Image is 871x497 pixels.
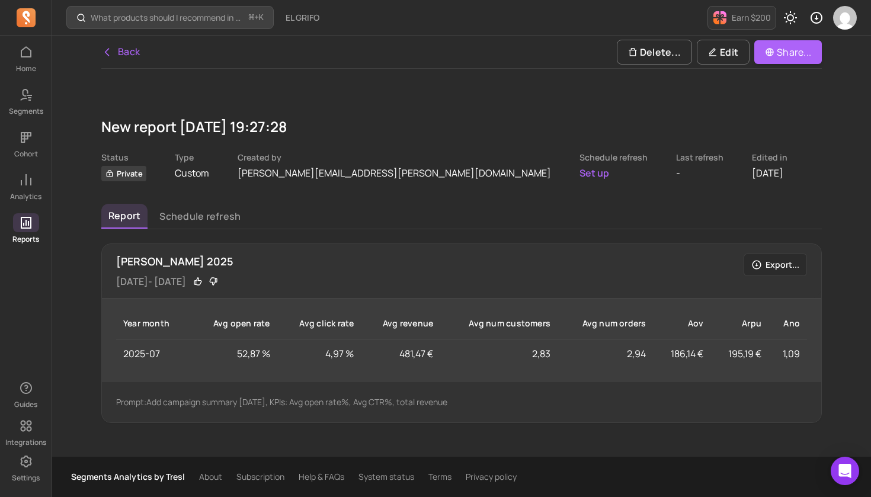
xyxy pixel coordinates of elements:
p: Home [16,64,36,73]
button: Export... [744,254,807,276]
p: [PERSON_NAME] 2025 [116,254,739,270]
button: Earn $200 [707,6,776,30]
div: Avg open rate [197,318,270,329]
p: Segments [9,107,43,116]
kbd: K [259,13,264,23]
div: Avg click rate [284,318,354,329]
button: Guides [13,376,39,412]
td: 1,09 [768,339,807,368]
div: Arpu [718,318,761,329]
p: Created by [238,152,551,163]
p: Integrations [5,438,46,447]
a: Terms [428,471,451,483]
td: 2025-07 [116,339,190,368]
td: 4,97 % [277,339,361,368]
div: Aov [660,318,703,329]
p: [DATE] [752,166,787,180]
div: Avg num customers [447,318,550,329]
a: Privacy policy [466,471,517,483]
img: avatar [833,6,857,30]
button: What products should I recommend in my email campaigns?⌘+K [66,6,274,29]
p: [DATE] - [DATE] [116,274,186,288]
td: 2,83 [440,339,558,368]
td: 2,94 [558,339,653,368]
p: Custom [175,166,209,180]
p: Prompt: Add campaign summary [DATE], KPIs: Avg open rate%, Avg CTR%, total revenue [116,396,807,408]
p: - [676,166,723,180]
p: Schedule refresh [579,152,648,163]
p: Guides [14,400,37,409]
p: Last refresh [676,152,723,163]
button: Schedule refresh [152,204,248,229]
td: 195,19 € [710,339,768,368]
p: Analytics [10,192,41,201]
button: Edit [697,40,750,65]
p: Reports [12,235,39,244]
span: Private [101,166,146,181]
p: Earn $200 [732,12,771,24]
p: Settings [12,473,40,483]
td: 186,14 € [653,339,710,368]
h1: New report [DATE] 19:27:28 [101,116,822,137]
a: Subscription [236,471,284,483]
span: + [249,11,264,24]
span: EL GRIFO [286,12,319,24]
p: [PERSON_NAME][EMAIL_ADDRESS][PERSON_NAME][DOMAIN_NAME] [238,166,551,180]
kbd: ⌘ [248,11,255,25]
div: Avg num orders [565,318,646,329]
p: Status [101,152,146,163]
p: Edited in [752,152,787,163]
button: Report [101,204,148,229]
button: Share... [754,40,822,64]
p: Edit [708,45,738,59]
a: Back [101,44,140,59]
a: Help & FAQs [299,471,344,483]
a: About [199,471,222,483]
div: Year month [123,318,183,329]
p: Cohort [14,149,38,159]
p: What products should I recommend in my email campaigns? [91,12,244,24]
button: Set up [579,166,609,180]
button: Delete... [617,40,692,65]
td: 481,47 € [361,339,440,368]
button: Toggle dark mode [779,6,802,30]
button: EL GRIFO [278,7,326,28]
p: Segments Analytics by Tresl [71,471,185,483]
a: System status [358,471,414,483]
p: Type [175,152,209,163]
div: Avg revenue [368,318,433,329]
td: 52,87 % [190,339,277,368]
div: Ano [776,318,800,329]
div: Open Intercom Messenger [831,457,859,485]
p: Delete... [628,45,681,59]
